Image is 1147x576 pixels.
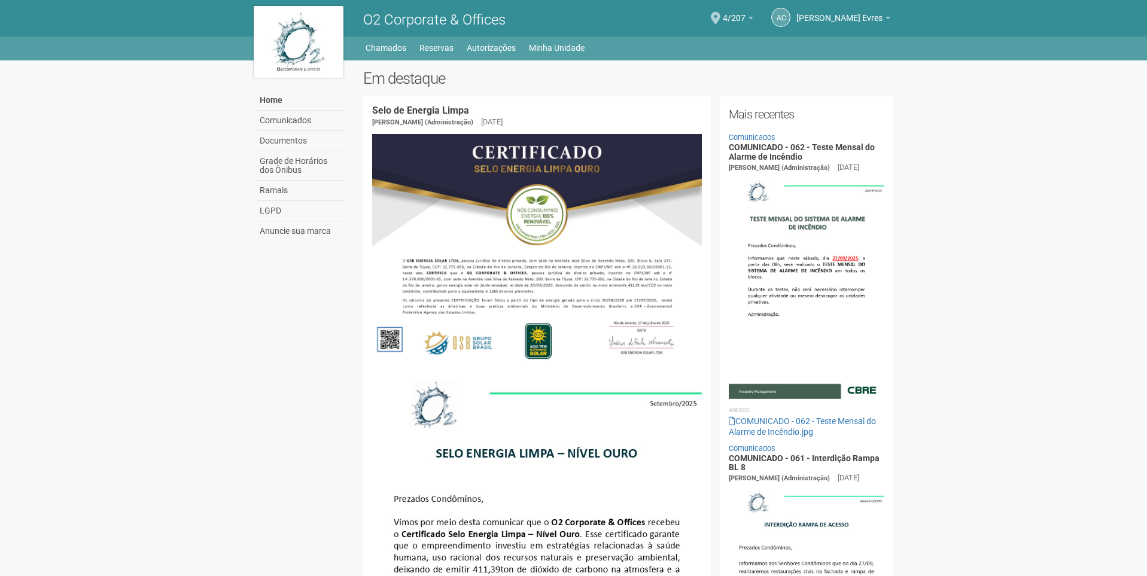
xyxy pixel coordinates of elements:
[419,39,454,56] a: Reservas
[723,2,746,23] span: 4/207
[838,473,859,483] div: [DATE]
[363,11,506,28] span: O2 Corporate & Offices
[481,117,503,127] div: [DATE]
[723,15,753,25] a: 4/207
[796,15,890,25] a: [PERSON_NAME] Evres
[729,405,885,416] li: Anexos
[254,6,343,78] img: logo.jpg
[467,39,516,56] a: Autorizações
[257,90,345,111] a: Home
[729,164,830,172] span: [PERSON_NAME] (Administração)
[729,416,876,437] a: COMUNICADO - 062 - Teste Mensal do Alarme de Incêndio.jpg
[838,162,859,173] div: [DATE]
[729,142,875,161] a: COMUNICADO - 062 - Teste Mensal do Alarme de Incêndio
[366,39,406,56] a: Chamados
[729,133,775,142] a: Comunicados
[729,474,830,482] span: [PERSON_NAME] (Administração)
[729,173,885,398] img: COMUNICADO%20-%20062%20-%20Teste%20Mensal%20do%20Alarme%20de%20Inc%C3%AAndio.jpg
[257,131,345,151] a: Documentos
[363,69,894,87] h2: Em destaque
[372,118,473,126] span: [PERSON_NAME] (Administração)
[729,444,775,453] a: Comunicados
[771,8,790,27] a: AC
[257,181,345,201] a: Ramais
[257,221,345,241] a: Anuncie sua marca
[529,39,585,56] a: Minha Unidade
[372,105,469,116] a: Selo de Energia Limpa
[257,151,345,181] a: Grade de Horários dos Ônibus
[257,111,345,131] a: Comunicados
[729,453,880,472] a: COMUNICADO - 061 - Interdição Rampa BL 8
[372,134,702,367] img: COMUNICADO%20-%20054%20-%20Selo%20de%20Energia%20Limpa%20-%20P%C3%A1g.%202.jpg
[257,201,345,221] a: LGPD
[729,105,885,123] h2: Mais recentes
[796,2,883,23] span: Armando Conceição Evres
